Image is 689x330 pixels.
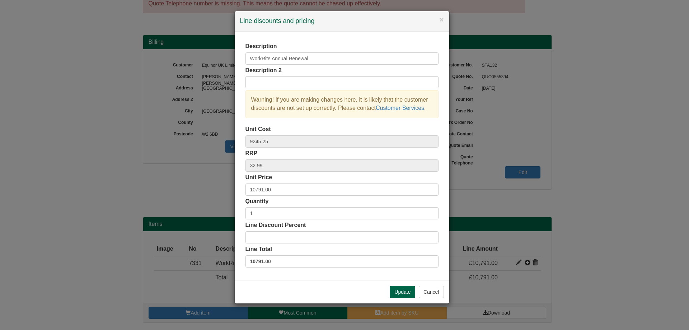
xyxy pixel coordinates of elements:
[376,105,424,111] a: Customer Services
[245,173,272,182] label: Unit Price
[240,17,444,26] h4: Line discounts and pricing
[245,90,439,118] div: Warning! If you are making changes here, it is likely that the customer discounts are not set up ...
[419,286,444,298] button: Cancel
[390,286,415,298] button: Update
[245,255,439,268] label: 10791.00
[439,16,444,23] button: ×
[245,42,277,51] label: Description
[245,197,269,206] label: Quantity
[245,221,306,229] label: Line Discount Percent
[245,66,282,75] label: Description 2
[245,245,272,254] label: Line Total
[245,149,258,158] label: RRP
[245,125,271,134] label: Unit Cost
